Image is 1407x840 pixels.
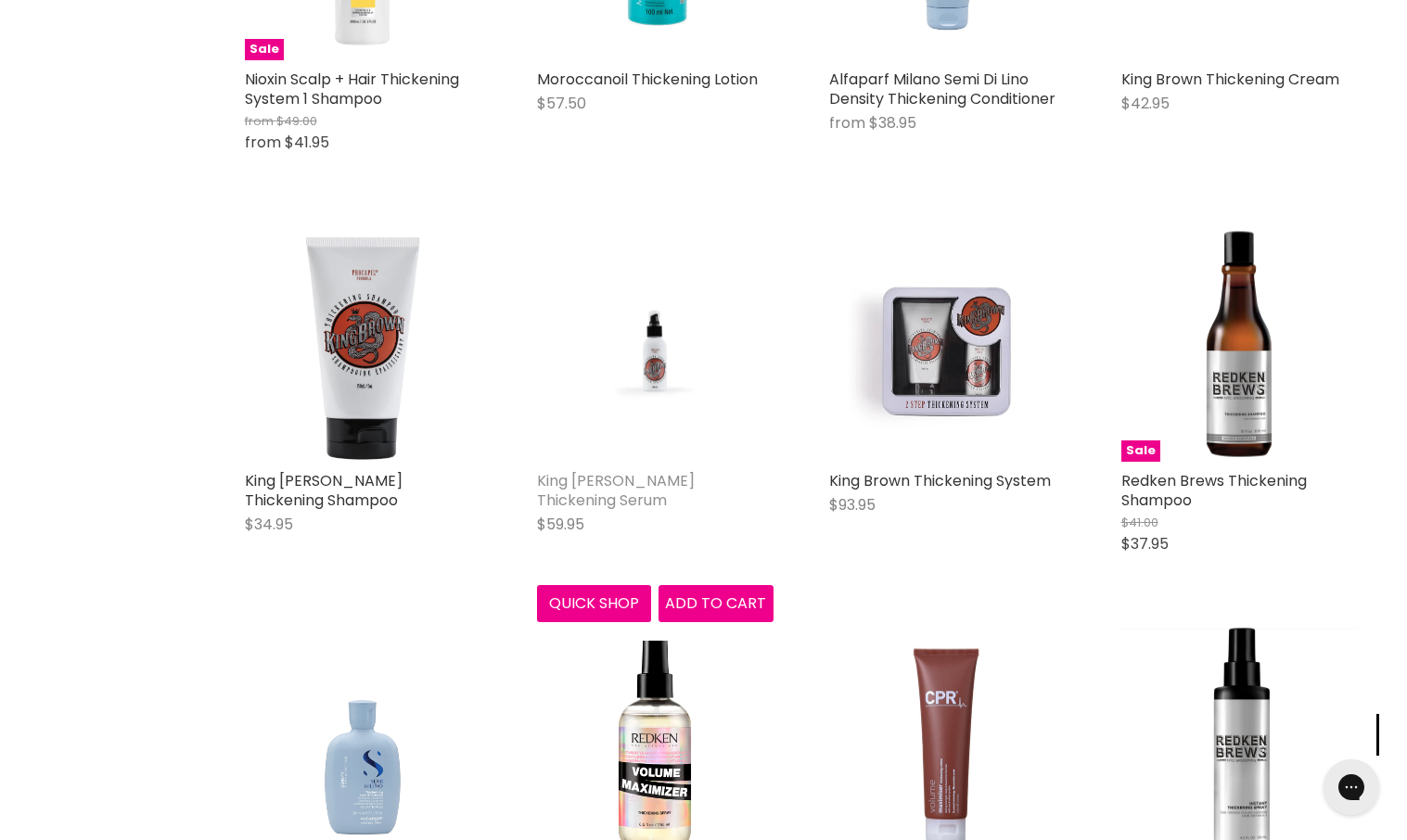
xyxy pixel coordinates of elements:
[245,39,284,60] span: Sale
[276,112,317,130] span: $49.00
[829,112,865,134] span: from
[537,470,695,511] a: King [PERSON_NAME] Thickening Serum
[1314,753,1388,821] iframe: Gorgias live chat messenger
[245,225,481,462] img: King Brown Thickening Shampoo
[285,132,329,153] span: $41.95
[537,514,584,535] span: $59.95
[1121,514,1158,531] span: $41.00
[537,93,586,114] span: $57.50
[1121,225,1358,462] img: Redken Brews Thickening Shampoo
[537,585,652,622] button: Quick shop
[869,112,916,134] span: $38.95
[1121,470,1307,511] a: Redken Brews Thickening Shampoo
[245,132,281,153] span: from
[849,225,1046,462] img: King Brown Thickening System
[245,112,274,130] span: from
[1121,533,1169,554] span: $37.95
[245,470,403,511] a: King [PERSON_NAME] Thickening Shampoo
[1121,69,1339,90] a: King Brown Thickening Cream
[829,225,1066,462] a: King Brown Thickening System
[537,225,774,462] a: King Brown Thickening Serum
[1121,225,1358,462] a: Redken Brews Thickening ShampooSale
[1121,440,1160,462] span: Sale
[245,69,459,109] a: Nioxin Scalp + Hair Thickening System 1 Shampoo
[537,265,774,423] img: King Brown Thickening Serum
[665,592,766,614] span: Add to cart
[537,69,758,90] a: Moroccanoil Thickening Lotion
[245,514,293,535] span: $34.95
[659,585,774,622] button: Add to cart
[1121,93,1170,114] span: $42.95
[829,470,1051,491] a: King Brown Thickening System
[829,69,1055,109] a: Alfaparf Milano Semi Di Lino Density Thickening Conditioner
[829,494,876,515] span: $93.95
